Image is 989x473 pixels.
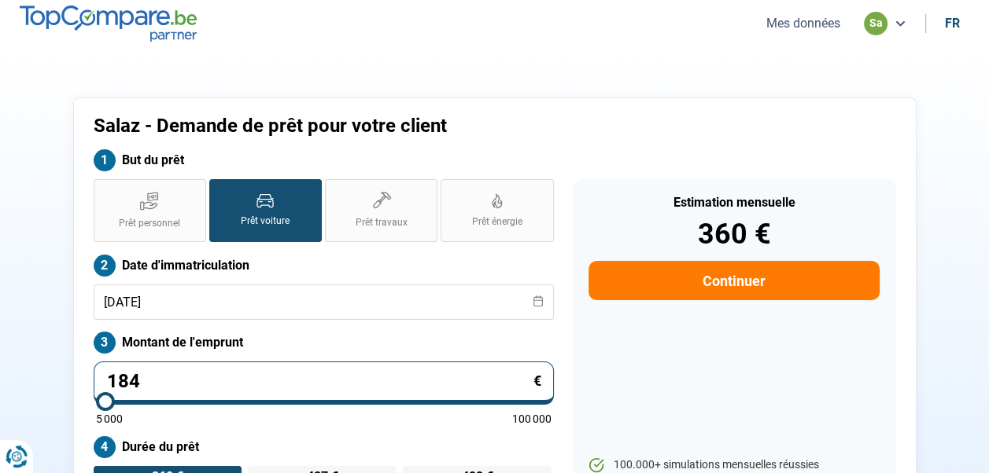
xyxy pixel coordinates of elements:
[94,332,554,354] label: Montant de l'emprunt
[241,214,290,228] span: Prêt voiture
[94,255,554,277] label: Date d'immatriculation
[762,15,845,31] button: Mes données
[94,115,691,137] h1: Salaz - Demande de prêt pour votre client
[945,16,960,31] div: fr
[589,457,879,473] li: 100.000+ simulations mensuelles réussies
[512,413,552,424] span: 100 000
[94,149,554,171] label: But du prêt
[864,12,888,35] div: sa
[472,215,522,229] span: Prêt énergie
[94,284,554,320] input: jj/mm/aaaa
[356,216,408,229] span: Prêt travaux
[94,436,554,458] label: Durée du prêt
[589,196,879,209] div: Estimation mensuelle
[119,217,180,230] span: Prêt personnel
[20,5,197,41] img: TopCompare.be
[533,374,541,388] span: €
[96,413,123,424] span: 5 000
[589,220,879,248] div: 360 €
[589,261,879,300] button: Continuer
